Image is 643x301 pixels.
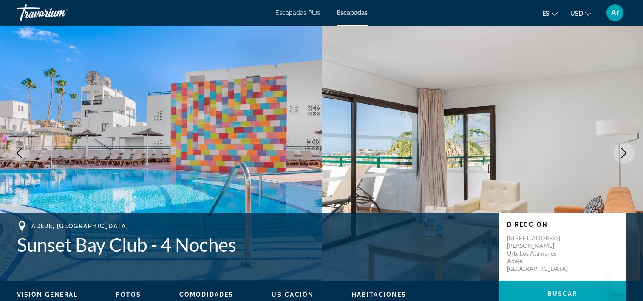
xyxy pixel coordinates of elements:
[604,4,626,22] button: Menú de usuario
[570,7,591,20] button: Cambiar moneda
[352,291,406,298] button: Habitaciones
[609,267,636,294] iframe: Botón para iniciar la ventana de mensajería
[275,9,320,16] a: Escapadas Plus
[17,291,78,298] button: Visión general
[17,2,102,24] a: Travorium
[507,234,575,273] p: [STREET_ADDRESS][PERSON_NAME] Urb. Los Atamanes Adeje, [GEOGRAPHIC_DATA]
[116,291,141,298] button: Fotos
[507,221,618,228] p: Dirección
[542,7,558,20] button: Cambiar idioma
[570,10,583,17] span: USD
[337,9,368,16] a: Escapadas
[613,142,635,164] button: Siguiente imagen
[179,291,233,298] button: Comodidades
[547,290,578,297] span: Buscar
[611,9,619,17] span: Ar
[31,223,128,230] span: Adeje, [GEOGRAPHIC_DATA]
[17,233,490,256] h1: Sunset Bay Club - 4 Noches
[272,291,314,298] button: Ubicación
[8,142,30,164] button: Imagen anterior
[542,10,550,17] span: es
